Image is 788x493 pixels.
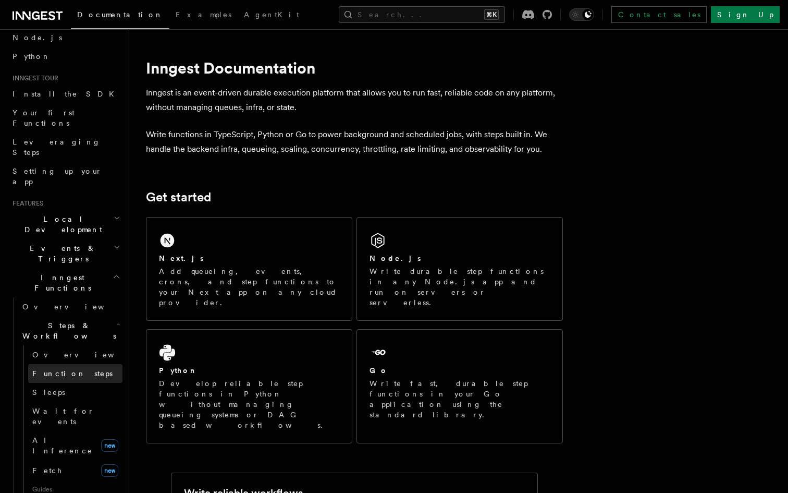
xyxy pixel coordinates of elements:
span: Install the SDK [13,90,120,98]
span: Setting up your app [13,167,102,186]
span: AI Inference [32,436,93,455]
span: Events & Triggers [8,243,114,264]
a: Wait for events [28,402,122,431]
a: Next.jsAdd queueing, events, crons, and step functions to your Next app on any cloud provider. [146,217,352,321]
span: Your first Functions [13,109,75,127]
h2: Go [370,365,388,376]
a: Overview [28,345,122,364]
a: Get started [146,190,211,205]
button: Events & Triggers [8,239,122,268]
span: Function steps [32,369,113,378]
span: Overview [22,303,130,311]
h2: Next.js [159,253,204,263]
h2: Node.js [370,253,421,263]
a: Leveraging Steps [8,133,122,162]
a: Fetchnew [28,460,122,481]
span: Leveraging Steps [13,138,101,157]
a: Node.js [8,28,122,47]
a: Install the SDK [8,85,122,103]
span: Features [8,199,43,208]
a: Function steps [28,364,122,383]
a: AI Inferencenew [28,431,122,460]
button: Local Development [8,210,122,239]
button: Toggle dark mode [569,8,594,21]
span: AgentKit [244,10,299,19]
a: Python [8,47,122,66]
p: Write fast, durable step functions in your Go application using the standard library. [370,378,550,420]
p: Write durable step functions in any Node.js app and run on servers or serverless. [370,266,550,308]
h1: Inngest Documentation [146,58,563,77]
span: Fetch [32,466,63,475]
p: Add queueing, events, crons, and step functions to your Next app on any cloud provider. [159,266,339,308]
a: Setting up your app [8,162,122,191]
a: Documentation [71,3,169,29]
span: Steps & Workflows [18,320,116,341]
a: Node.jsWrite durable step functions in any Node.js app and run on servers or serverless. [356,217,563,321]
a: Sign Up [711,6,780,23]
a: PythonDevelop reliable step functions in Python without managing queueing systems or DAG based wo... [146,329,352,443]
span: new [101,464,118,477]
a: Contact sales [611,6,707,23]
kbd: ⌘K [484,9,499,20]
span: Sleeps [32,388,65,396]
a: Your first Functions [8,103,122,133]
p: Write functions in TypeScript, Python or Go to power background and scheduled jobs, with steps bu... [146,127,563,157]
span: Local Development [8,214,114,235]
a: Sleeps [28,383,122,402]
span: Inngest Functions [8,272,113,293]
span: Overview [32,351,140,359]
a: Overview [18,297,122,316]
span: Examples [176,10,231,19]
span: Wait for events [32,407,94,426]
a: GoWrite fast, durable step functions in your Go application using the standard library. [356,329,563,443]
button: Steps & Workflows [18,316,122,345]
span: new [101,439,118,452]
button: Inngest Functions [8,268,122,297]
span: Documentation [77,10,163,19]
span: Node.js [13,33,62,42]
a: Examples [169,3,238,28]
p: Inngest is an event-driven durable execution platform that allows you to run fast, reliable code ... [146,86,563,115]
a: AgentKit [238,3,305,28]
span: Inngest tour [8,74,58,82]
h2: Python [159,365,198,376]
p: Develop reliable step functions in Python without managing queueing systems or DAG based workflows. [159,378,339,430]
button: Search...⌘K [339,6,505,23]
span: Python [13,52,51,61]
